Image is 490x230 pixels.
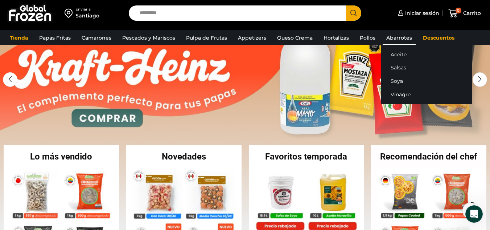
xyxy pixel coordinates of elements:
h2: Favoritos temporada [249,152,364,161]
span: Iniciar sesión [403,9,439,17]
a: Hortalizas [320,31,353,45]
a: Abarrotes [383,31,416,45]
a: Pollos [356,31,379,45]
a: Soya [381,74,472,88]
span: 0 [456,8,461,13]
img: address-field-icon.svg [65,7,75,19]
h2: Novedades [126,152,242,161]
a: Salsas [381,61,472,74]
div: Previous slide [3,72,17,87]
a: Tienda [6,31,32,45]
iframe: Intercom live chat [465,205,483,223]
div: Enviar a [75,7,99,12]
a: Papas Fritas [36,31,74,45]
a: Aceite [381,48,472,61]
a: Descuentos [419,31,458,45]
a: Iniciar sesión [396,6,439,20]
a: Vinagre [381,88,472,101]
a: Pescados y Mariscos [119,31,179,45]
a: Queso Crema [273,31,316,45]
a: 0 Carrito [446,5,483,22]
div: Next slide [473,72,487,87]
h2: Lo más vendido [4,152,119,161]
div: Santiago [75,12,99,19]
h2: Recomendación del chef [371,152,486,161]
span: Carrito [461,9,481,17]
a: Camarones [78,31,115,45]
a: Pulpa de Frutas [182,31,231,45]
a: Appetizers [234,31,270,45]
button: Search button [346,5,361,21]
